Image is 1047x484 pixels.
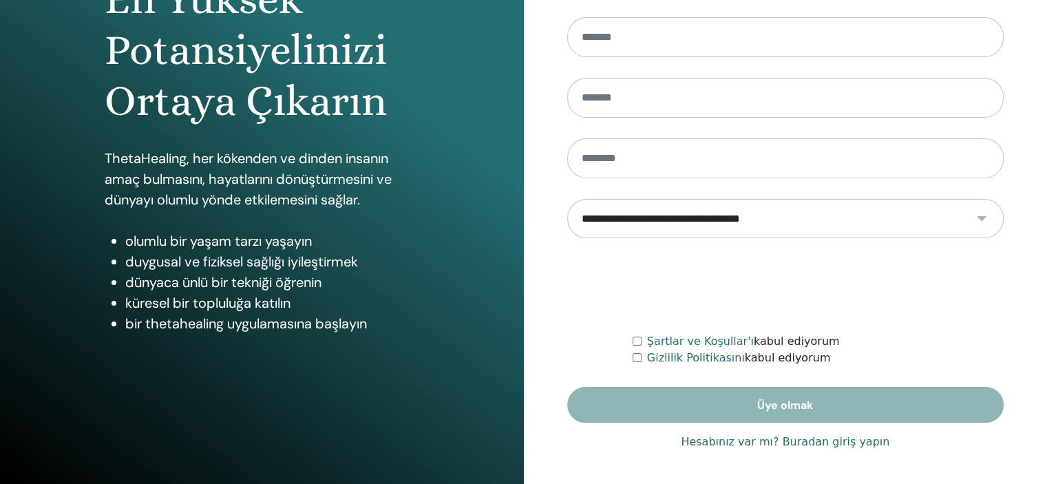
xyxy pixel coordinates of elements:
font: dünyaca ünlü bir tekniği öğrenin [125,273,321,291]
font: Hesabınız var mı? Buradan giriş yapın [681,435,889,448]
font: kabul ediyorum [754,335,840,348]
a: Hesabınız var mı? Buradan giriş yapın [681,434,889,450]
font: olumlu bir yaşam tarzı yaşayın [125,232,312,250]
a: Gizlilik Politikasını [647,351,745,364]
font: bir thetahealing uygulamasına başlayın [125,315,367,333]
a: Şartlar ve Koşullar'ı [647,335,754,348]
font: kabul ediyorum [745,351,831,364]
font: ThetaHealing, her kökenden ve dinden insanın amaç bulmasını, hayatlarını dönüştürmesini ve dünyay... [105,149,392,209]
font: duygusal ve fiziksel sağlığı iyileştirmek [125,253,358,271]
font: küresel bir topluluğa katılın [125,294,290,312]
iframe: reCAPTCHA [681,259,890,313]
